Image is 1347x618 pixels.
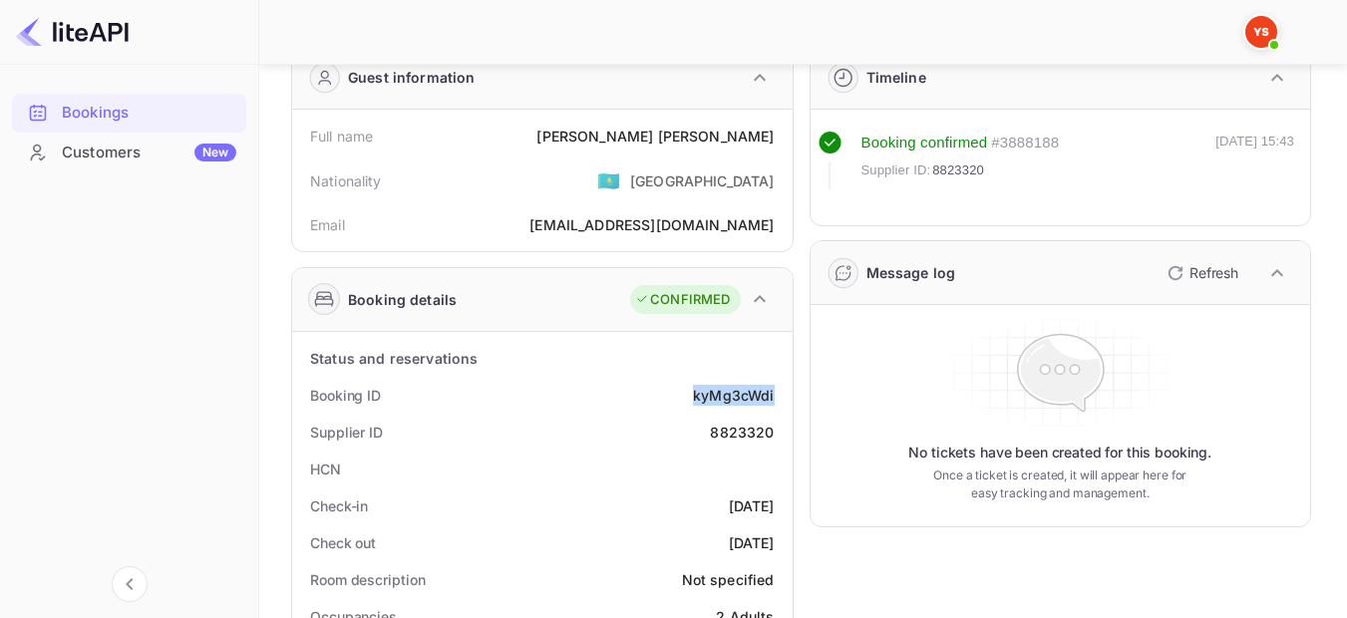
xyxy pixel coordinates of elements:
div: kyMg3cWdi [693,385,774,406]
div: Bookings [62,102,236,125]
div: Customers [62,142,236,164]
p: Refresh [1189,262,1238,283]
span: 8823320 [932,160,984,180]
div: [DATE] 15:43 [1215,132,1294,189]
button: Refresh [1156,257,1246,289]
div: Status and reservations [310,348,478,369]
div: Guest information [348,67,476,88]
div: Check-in [310,495,368,516]
div: Booking confirmed [861,132,988,154]
div: Full name [310,126,373,147]
div: [DATE] [729,532,775,553]
a: Bookings [12,94,246,131]
div: [DATE] [729,495,775,516]
div: [EMAIL_ADDRESS][DOMAIN_NAME] [529,214,774,235]
p: No tickets have been created for this booking. [908,443,1211,463]
div: Room description [310,569,425,590]
div: Bookings [12,94,246,133]
a: CustomersNew [12,134,246,170]
div: 8823320 [710,422,774,443]
div: CustomersNew [12,134,246,172]
div: Check out [310,532,376,553]
div: Supplier ID [310,422,383,443]
div: Booking ID [310,385,381,406]
span: Supplier ID: [861,160,931,180]
img: LiteAPI logo [16,16,129,48]
p: Once a ticket is created, it will appear here for easy tracking and management. [927,466,1193,502]
span: United States [597,162,620,198]
div: Email [310,214,345,235]
img: Yandex Support [1245,16,1277,48]
button: Collapse navigation [112,566,148,602]
div: [GEOGRAPHIC_DATA] [630,170,775,191]
div: HCN [310,459,341,479]
div: [PERSON_NAME] [PERSON_NAME] [536,126,774,147]
div: Timeline [866,67,926,88]
div: Booking details [348,289,457,310]
div: CONFIRMED [635,290,730,310]
div: # 3888188 [991,132,1059,154]
div: Message log [866,262,956,283]
div: Not specified [682,569,775,590]
div: Nationality [310,170,382,191]
div: New [194,144,236,161]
